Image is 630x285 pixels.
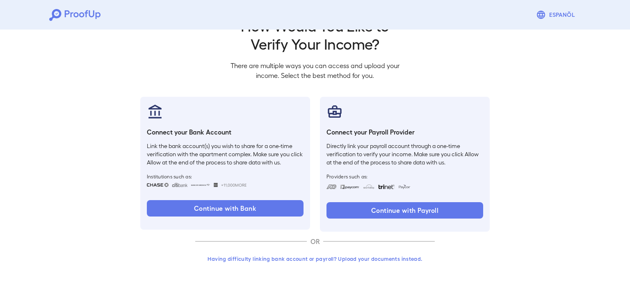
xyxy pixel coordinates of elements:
img: trinet.svg [378,185,395,189]
img: wellsfargo.svg [214,183,218,187]
button: Espanõl [533,7,581,23]
p: Directly link your payroll account through a one-time verification to verify your income. Make su... [326,142,483,166]
button: Having difficulty linking bank account or payroll? Upload your documents instead. [195,251,435,266]
button: Continue with Payroll [326,202,483,219]
img: paycom.svg [340,185,360,189]
p: OR [307,237,323,246]
img: paycon.svg [398,185,411,189]
p: Link the bank account(s) you wish to share for a one-time verification with the apartment complex... [147,142,304,166]
span: Institutions such as: [147,173,304,180]
img: workday.svg [363,185,375,189]
img: citibank.svg [172,183,187,187]
img: bankAccount.svg [147,103,163,120]
button: Continue with Bank [147,200,304,217]
span: +11,000 More [221,182,247,188]
span: Providers such as: [326,173,483,180]
img: bankOfAmerica.svg [191,183,210,187]
p: There are multiple ways you can access and upload your income. Select the best method for you. [224,61,406,80]
img: adp.svg [326,185,337,189]
img: payrollProvider.svg [326,103,343,120]
h6: Connect your Payroll Provider [326,127,483,137]
h2: How Would You Like to Verify Your Income? [224,16,406,52]
img: chase.svg [147,183,169,187]
h6: Connect your Bank Account [147,127,304,137]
